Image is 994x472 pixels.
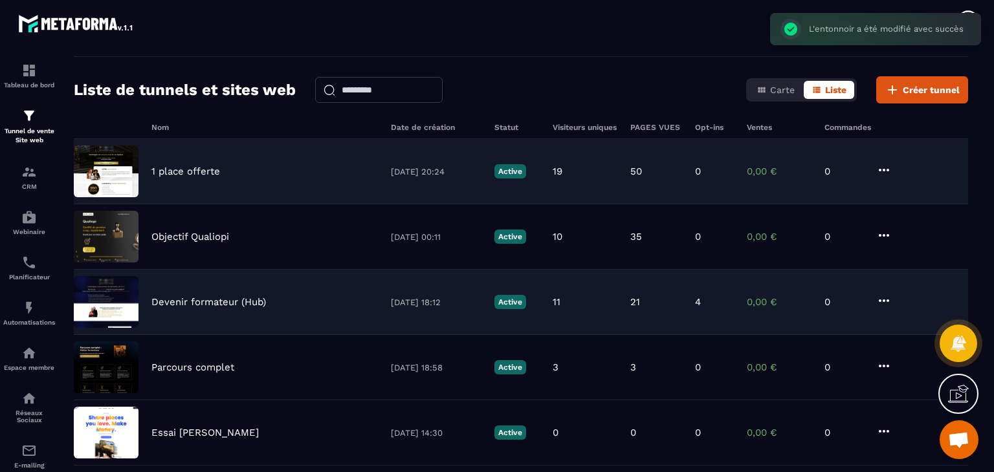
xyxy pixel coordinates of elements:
p: 0 [824,166,863,177]
p: 0,00 € [747,296,812,308]
p: 0,00 € [747,166,812,177]
a: automationsautomationsEspace membre [3,336,55,381]
h6: PAGES VUES [630,123,682,132]
a: schedulerschedulerPlanificateur [3,245,55,290]
a: formationformationTableau de bord [3,53,55,98]
a: automationsautomationsAutomatisations [3,290,55,336]
h6: Opt-ins [695,123,734,132]
p: [DATE] 18:58 [391,363,481,372]
p: 0,00 € [747,361,812,373]
img: image [74,407,138,458]
span: Créer tunnel [903,83,960,96]
p: [DATE] 20:24 [391,167,481,177]
img: automations [21,209,37,225]
h6: Statut [494,123,540,132]
p: Parcours complet [151,361,234,373]
a: social-networksocial-networkRéseaux Sociaux [3,381,55,433]
p: 0 [824,427,863,438]
p: 0 [630,427,636,438]
p: [DATE] 14:30 [391,428,481,438]
p: 0,00 € [747,231,812,242]
p: Réseaux Sociaux [3,409,55,424]
p: [DATE] 18:12 [391,297,481,307]
p: Webinaire [3,228,55,235]
img: image [74,276,138,328]
p: Espace membre [3,364,55,371]
a: automationsautomationsWebinaire [3,200,55,245]
p: 0 [695,166,701,177]
p: Active [494,425,526,440]
p: 11 [553,296,560,308]
p: Devenir formateur (Hub) [151,296,266,308]
p: 0 [824,296,863,308]
h6: Nom [151,123,378,132]
h6: Commandes [824,123,871,132]
a: formationformationTunnel de vente Site web [3,98,55,155]
p: 0 [824,361,863,373]
img: email [21,443,37,458]
p: 35 [630,231,642,242]
p: 0 [695,361,701,373]
p: 21 [630,296,640,308]
p: Automatisations [3,319,55,326]
h6: Date de création [391,123,481,132]
img: social-network [21,391,37,406]
p: 4 [695,296,701,308]
p: Essai [PERSON_NAME] [151,427,259,438]
p: 19 [553,166,562,177]
img: formation [21,164,37,180]
p: Active [494,360,526,374]
p: 3 [630,361,636,373]
p: Active [494,230,526,244]
p: Tableau de bord [3,81,55,89]
p: 50 [630,166,642,177]
img: logo [18,12,135,35]
p: 0 [553,427,558,438]
p: 0 [695,427,701,438]
img: formation [21,108,37,123]
p: [DATE] 00:11 [391,232,481,242]
p: 0,00 € [747,427,812,438]
a: Ouvrir le chat [940,420,978,459]
span: Liste [825,85,846,95]
a: formationformationCRM [3,155,55,200]
p: Tunnel de vente Site web [3,127,55,145]
img: image [74,211,138,263]
p: 10 [553,231,562,242]
p: Planificateur [3,274,55,281]
img: automations [21,300,37,316]
img: image [74,145,138,197]
p: Active [494,164,526,178]
img: formation [21,63,37,78]
img: scheduler [21,255,37,270]
button: Liste [804,81,854,99]
img: automations [21,345,37,361]
p: 1 place offerte [151,166,220,177]
h6: Visiteurs uniques [553,123,617,132]
h6: Ventes [747,123,812,132]
p: 0 [824,231,863,242]
p: 3 [553,361,558,373]
p: 0 [695,231,701,242]
p: CRM [3,183,55,190]
img: image [74,341,138,393]
h2: Liste de tunnels et sites web [74,77,296,103]
button: Carte [749,81,802,99]
p: E-mailing [3,462,55,469]
p: Active [494,295,526,309]
span: Carte [770,85,795,95]
p: Objectif Qualiopi [151,231,229,242]
button: Créer tunnel [876,76,968,103]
